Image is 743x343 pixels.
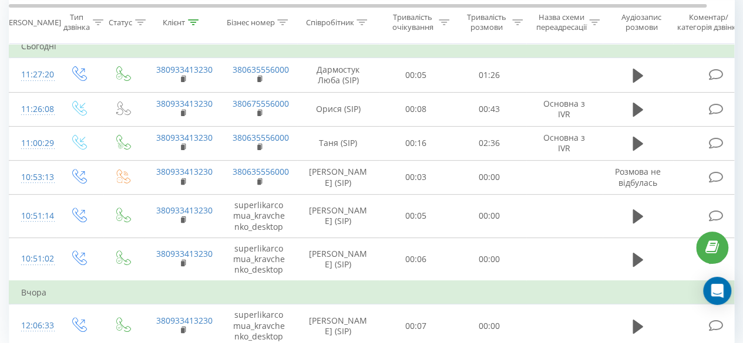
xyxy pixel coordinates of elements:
[21,314,45,337] div: 12:06:33
[536,12,586,32] div: Назва схеми переадресації
[453,160,526,194] td: 00:00
[233,64,289,75] a: 380635556000
[526,126,603,160] td: Основна з IVR
[463,12,509,32] div: Тривалість розмови
[21,166,45,189] div: 10:53:13
[389,12,436,32] div: Тривалість очікування
[379,160,453,194] td: 00:03
[156,205,213,216] a: 380933413230
[453,237,526,281] td: 00:00
[297,237,379,281] td: [PERSON_NAME] (SIP)
[453,126,526,160] td: 02:36
[221,237,297,281] td: superlikarcomua_kravchenko_desktop
[297,126,379,160] td: Таня (SIP)
[379,126,453,160] td: 00:16
[109,17,132,27] div: Статус
[156,166,213,177] a: 380933413230
[615,166,661,188] span: Розмова не відбулась
[297,92,379,126] td: Орися (SIP)
[221,195,297,238] td: superlikarcomua_kravchenko_desktop
[379,58,453,92] td: 00:05
[233,132,289,143] a: 380635556000
[156,64,213,75] a: 380933413230
[453,92,526,126] td: 00:43
[674,12,743,32] div: Коментар/категорія дзвінка
[2,17,61,27] div: [PERSON_NAME]
[526,92,603,126] td: Основна з IVR
[156,315,213,326] a: 380933413230
[163,17,185,27] div: Клієнт
[379,237,453,281] td: 00:06
[21,247,45,270] div: 10:51:02
[379,195,453,238] td: 00:05
[156,98,213,109] a: 380933413230
[63,12,90,32] div: Тип дзвінка
[297,160,379,194] td: [PERSON_NAME] (SIP)
[453,195,526,238] td: 00:00
[156,248,213,259] a: 380933413230
[21,63,45,86] div: 11:27:20
[703,277,731,305] div: Open Intercom Messenger
[21,132,45,155] div: 11:00:29
[453,58,526,92] td: 01:26
[305,17,354,27] div: Співробітник
[613,12,670,32] div: Аудіозапис розмови
[297,58,379,92] td: Дармостук Люба (SIP)
[21,98,45,121] div: 11:26:08
[297,195,379,238] td: [PERSON_NAME] (SIP)
[21,205,45,227] div: 10:51:14
[226,17,274,27] div: Бізнес номер
[379,92,453,126] td: 00:08
[233,98,289,109] a: 380675556000
[233,166,289,177] a: 380635556000
[156,132,213,143] a: 380933413230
